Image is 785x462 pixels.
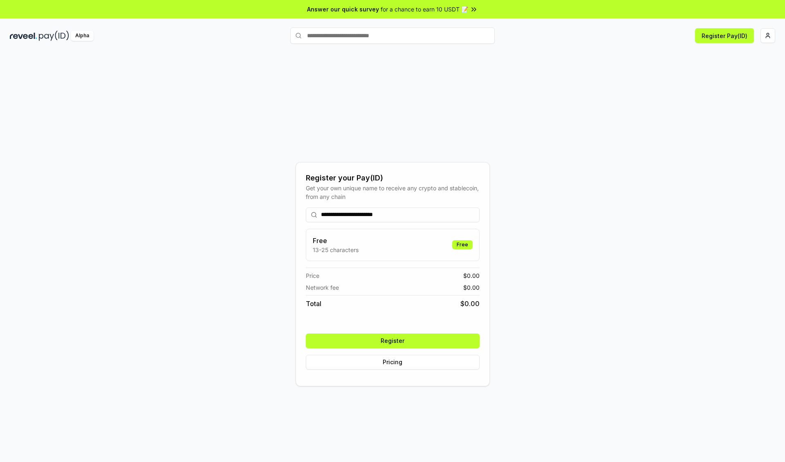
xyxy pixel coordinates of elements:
[307,5,379,14] span: Answer our quick survey
[306,283,339,292] span: Network fee
[463,283,480,292] span: $ 0.00
[460,299,480,309] span: $ 0.00
[306,299,321,309] span: Total
[452,240,473,249] div: Free
[306,271,319,280] span: Price
[306,334,480,348] button: Register
[313,236,359,246] h3: Free
[10,31,37,41] img: reveel_dark
[695,28,754,43] button: Register Pay(ID)
[313,246,359,254] p: 13-25 characters
[306,355,480,370] button: Pricing
[381,5,468,14] span: for a chance to earn 10 USDT 📝
[306,184,480,201] div: Get your own unique name to receive any crypto and stablecoin, from any chain
[39,31,69,41] img: pay_id
[306,172,480,184] div: Register your Pay(ID)
[71,31,94,41] div: Alpha
[463,271,480,280] span: $ 0.00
